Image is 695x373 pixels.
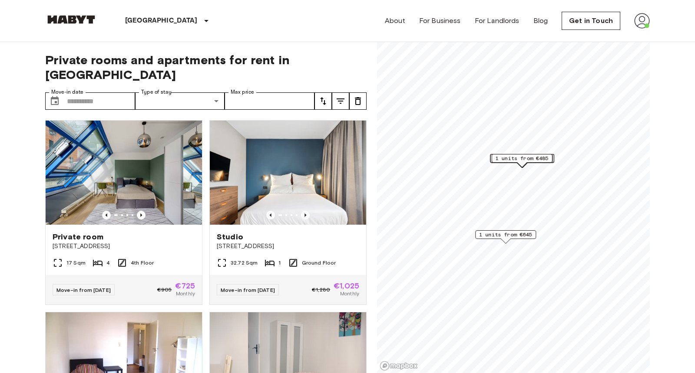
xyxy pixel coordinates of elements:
label: Max price [231,88,254,96]
button: Previous image [102,211,111,219]
label: Type of stay [141,88,172,96]
span: 4 [106,259,110,267]
div: Map marker [492,154,553,167]
span: 1 [278,259,281,267]
span: 17 Sqm [66,259,86,267]
a: For Business [419,16,461,26]
div: Map marker [490,154,554,167]
span: [STREET_ADDRESS] [53,242,195,251]
span: €1,025 [334,282,359,290]
a: Mapbox logo [380,361,418,371]
div: Map marker [475,230,536,244]
button: Previous image [266,211,275,219]
span: Ground Floor [302,259,336,267]
span: €905 [157,286,172,294]
a: About [385,16,405,26]
a: For Landlords [475,16,520,26]
img: Marketing picture of unit DE-01-481-006-01 [210,121,366,225]
button: Previous image [301,211,310,219]
div: Map marker [492,154,553,167]
span: 4th Floor [131,259,154,267]
div: Map marker [492,154,553,168]
a: Get in Touch [562,12,620,30]
button: tune [314,92,332,110]
span: 32.72 Sqm [231,259,258,267]
button: tune [332,92,349,110]
span: 1 units from €485 [496,154,549,162]
span: Studio [217,232,243,242]
button: tune [349,92,367,110]
a: Blog [533,16,548,26]
img: Marketing picture of unit DE-01-010-002-01HF [46,121,202,225]
span: 1 units from €645 [479,231,532,239]
a: Marketing picture of unit DE-01-010-002-01HFPrevious imagePrevious imagePrivate room[STREET_ADDRE... [45,120,202,305]
span: [STREET_ADDRESS] [217,242,359,251]
span: Move-in from [DATE] [221,287,275,293]
span: €725 [175,282,195,290]
a: Marketing picture of unit DE-01-481-006-01Previous imagePrevious imageStudio[STREET_ADDRESS]32.72... [209,120,367,305]
span: €1,280 [312,286,330,294]
label: Move-in date [51,88,83,96]
img: Habyt [45,15,97,24]
span: Move-in from [DATE] [56,287,111,293]
button: Previous image [137,211,146,219]
img: avatar [634,13,650,29]
span: Private rooms and apartments for rent in [GEOGRAPHIC_DATA] [45,52,367,82]
p: [GEOGRAPHIC_DATA] [125,16,198,26]
button: Choose date [46,92,63,110]
span: Private room [53,232,103,242]
span: Monthly [340,290,359,298]
span: Monthly [176,290,195,298]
